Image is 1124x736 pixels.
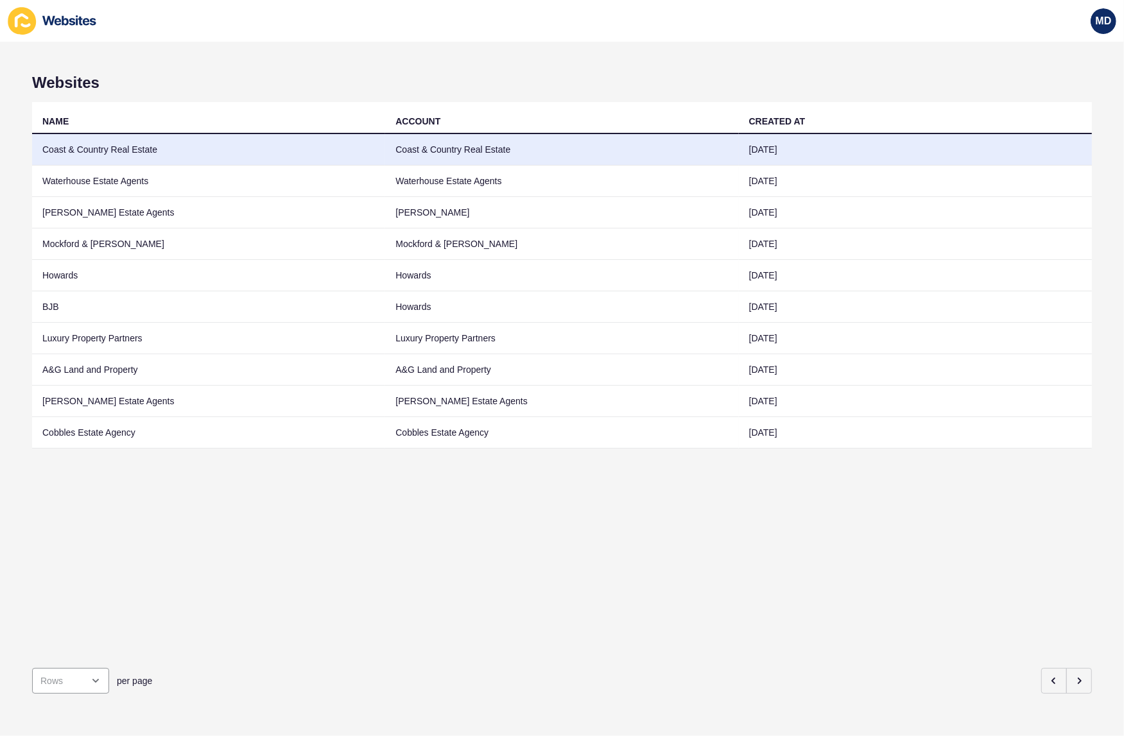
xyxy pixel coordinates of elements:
td: [DATE] [739,166,1092,197]
td: Mockford & [PERSON_NAME] [385,228,738,260]
td: Waterhouse Estate Agents [32,166,385,197]
td: [DATE] [739,386,1092,417]
td: Luxury Property Partners [385,323,738,354]
td: [DATE] [739,417,1092,449]
div: ACCOUNT [395,115,440,128]
td: [PERSON_NAME] Estate Agents [385,386,738,417]
td: Cobbles Estate Agency [32,417,385,449]
span: MD [1096,15,1112,28]
td: Cobbles Estate Agency [385,417,738,449]
td: [DATE] [739,134,1092,166]
td: Coast & Country Real Estate [385,134,738,166]
td: Howards [32,260,385,291]
td: [DATE] [739,291,1092,323]
td: Mockford & [PERSON_NAME] [32,228,385,260]
td: [DATE] [739,354,1092,386]
td: Luxury Property Partners [32,323,385,354]
td: [PERSON_NAME] Estate Agents [32,197,385,228]
td: BJB [32,291,385,323]
td: [DATE] [739,228,1092,260]
td: Howards [385,260,738,291]
td: Waterhouse Estate Agents [385,166,738,197]
td: [PERSON_NAME] [385,197,738,228]
td: Coast & Country Real Estate [32,134,385,166]
span: per page [117,674,152,687]
h1: Websites [32,74,1092,92]
td: A&G Land and Property [385,354,738,386]
div: open menu [32,668,109,694]
td: [DATE] [739,260,1092,291]
td: A&G Land and Property [32,354,385,386]
td: [DATE] [739,323,1092,354]
td: [PERSON_NAME] Estate Agents [32,386,385,417]
div: CREATED AT [749,115,806,128]
div: NAME [42,115,69,128]
td: Howards [385,291,738,323]
td: [DATE] [739,197,1092,228]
